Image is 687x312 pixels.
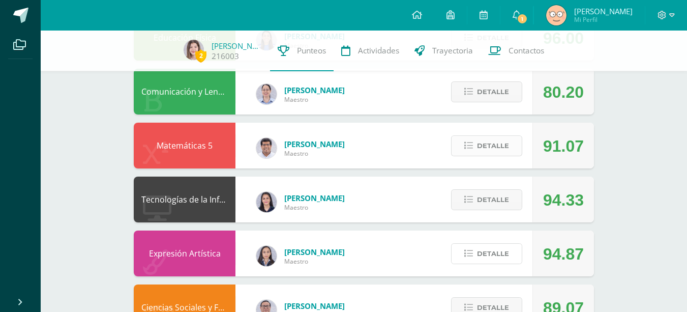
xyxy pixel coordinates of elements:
[284,301,345,311] span: [PERSON_NAME]
[543,69,584,115] div: 80.20
[134,177,235,222] div: Tecnologías de la Información y la Comunicación 5
[284,193,345,203] span: [PERSON_NAME]
[432,45,473,56] span: Trayectoria
[407,31,481,71] a: Trayectoria
[509,45,544,56] span: Contactos
[270,31,334,71] a: Punteos
[451,189,522,210] button: Detalle
[256,138,277,158] img: 01ec045deed16b978cfcd964fb0d0c55.png
[134,231,235,276] div: Expresión Artística
[481,31,552,71] a: Contactos
[543,123,584,169] div: 91.07
[477,244,509,263] span: Detalle
[477,136,509,155] span: Detalle
[184,40,204,60] img: 81b7d2820b3e89e21eaa93ef71b3b46e.png
[543,231,584,277] div: 94.87
[284,203,345,212] span: Maestro
[212,51,239,62] a: 216003
[284,247,345,257] span: [PERSON_NAME]
[574,6,633,16] span: [PERSON_NAME]
[256,192,277,212] img: dbcf09110664cdb6f63fe058abfafc14.png
[284,149,345,158] span: Maestro
[358,45,399,56] span: Actividades
[451,243,522,264] button: Detalle
[477,82,509,101] span: Detalle
[256,84,277,104] img: daba15fc5312cea3888e84612827f950.png
[334,31,407,71] a: Actividades
[134,69,235,115] div: Comunicación y Lenguaje L3 (Inglés) 5
[134,123,235,168] div: Matemáticas 5
[517,13,528,24] span: 1
[284,95,345,104] span: Maestro
[477,190,509,209] span: Detalle
[284,85,345,95] span: [PERSON_NAME]
[574,15,633,24] span: Mi Perfil
[284,139,345,149] span: [PERSON_NAME]
[284,257,345,266] span: Maestro
[297,45,326,56] span: Punteos
[212,41,262,51] a: [PERSON_NAME]
[546,5,566,25] img: 741dd2b55a82bf5e1c44b87cfdd4e683.png
[451,135,522,156] button: Detalle
[451,81,522,102] button: Detalle
[256,246,277,266] img: 35694fb3d471466e11a043d39e0d13e5.png
[543,177,584,223] div: 94.33
[195,49,206,62] span: 2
